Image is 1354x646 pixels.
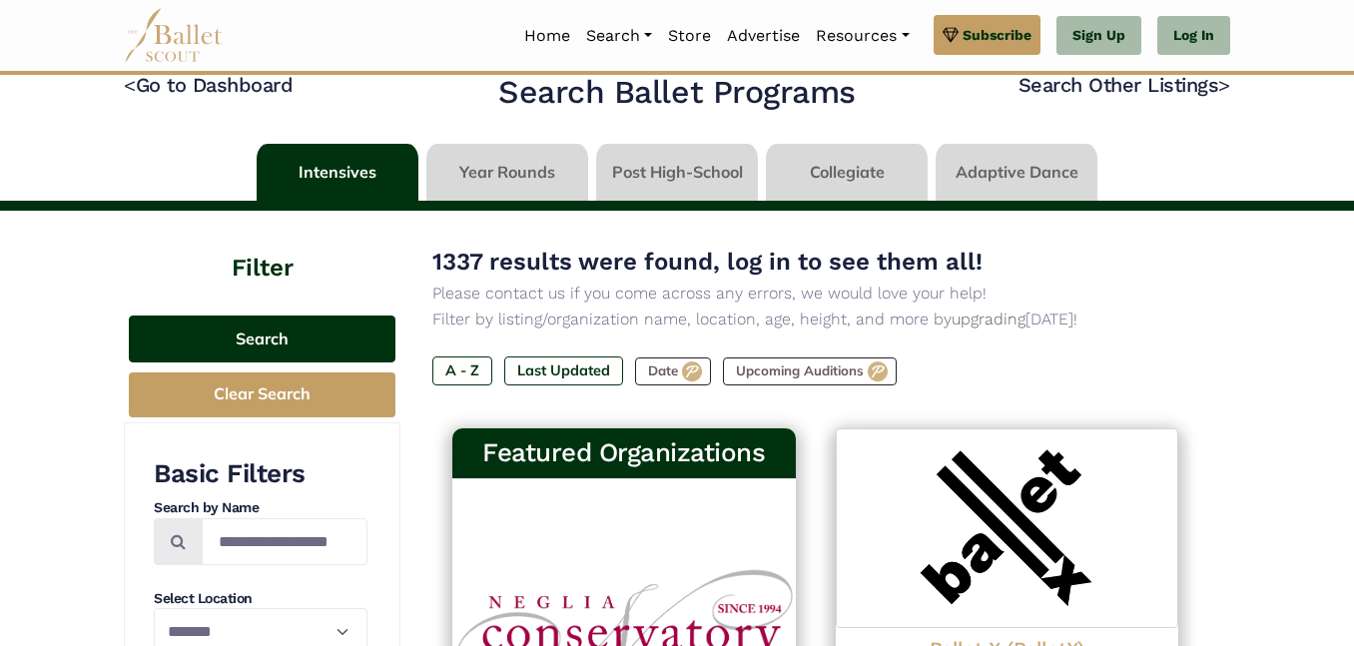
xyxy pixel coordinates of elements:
li: Collegiate [762,144,932,201]
a: Sign Up [1056,16,1141,56]
li: Intensives [253,144,422,201]
label: Date [635,357,711,385]
button: Search [129,316,395,362]
h3: Basic Filters [154,457,367,491]
a: Advertise [719,15,808,57]
code: > [1218,72,1230,97]
button: Clear Search [129,372,395,417]
label: Upcoming Auditions [723,357,897,385]
a: Search [578,15,660,57]
li: Post High-School [592,144,762,201]
input: Search by names... [202,518,367,565]
a: Store [660,15,719,57]
a: Log In [1157,16,1230,56]
a: Subscribe [934,15,1040,55]
a: Search Other Listings> [1018,73,1230,97]
label: Last Updated [504,356,623,384]
span: 1337 results were found, log in to see them all! [432,248,983,276]
a: <Go to Dashboard [124,73,293,97]
p: Please contact us if you come across any errors, we would love your help! [432,281,1198,307]
img: gem.svg [943,24,959,46]
h4: Search by Name [154,498,367,518]
li: Adaptive Dance [932,144,1101,201]
span: Subscribe [963,24,1031,46]
h2: Search Ballet Programs [498,72,855,114]
li: Year Rounds [422,144,592,201]
h3: Featured Organizations [468,436,780,470]
h4: Select Location [154,589,367,609]
a: Home [516,15,578,57]
a: Resources [808,15,917,57]
h4: Filter [124,211,400,286]
p: Filter by listing/organization name, location, age, height, and more by [DATE]! [432,307,1198,332]
img: Logo [836,428,1179,628]
code: < [124,72,136,97]
a: upgrading [952,310,1025,328]
label: A - Z [432,356,492,384]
